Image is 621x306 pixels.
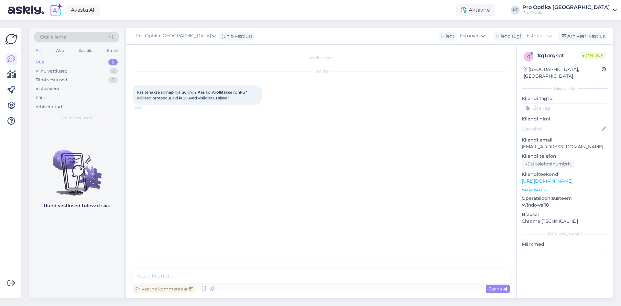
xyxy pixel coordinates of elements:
[456,4,495,16] div: Aktiivne
[558,32,607,40] div: Arhiveeri vestlus
[49,3,63,17] img: explore-ai
[44,202,110,209] p: Uued vestlused tulevad siia.
[527,54,530,59] span: g
[40,34,66,40] span: Otsi kliente
[110,68,118,74] div: 1
[522,143,608,150] p: [EMAIL_ADDRESS][DOMAIN_NAME]
[522,153,608,160] p: Kliendi telefon
[522,195,608,202] p: Operatsioonisüsteem
[133,69,510,74] div: [DATE]
[460,32,480,40] span: Estonian
[136,32,211,40] span: Pro Optika [GEOGRAPHIC_DATA]
[65,5,100,16] a: Avasta AI
[522,5,617,15] a: Pro Optika [GEOGRAPHIC_DATA]Pro Optika
[34,46,42,55] div: All
[220,33,253,40] div: juhib vestlust
[522,5,610,10] div: Pro Optika [GEOGRAPHIC_DATA]
[522,85,608,91] div: Kliendi info
[105,46,119,55] div: Email
[62,115,92,121] span: Uued vestlused
[524,66,602,80] div: [GEOGRAPHIC_DATA], [GEOGRAPHIC_DATA]
[137,90,248,100] span: kas tehakse silmap'hja uuring? Kas kontrollitakse rõhku? Millised protseduurid kuuluvad visiidita...
[36,77,67,83] div: Tiimi vestlused
[133,285,196,293] div: Privaatne kommentaar
[522,187,608,192] p: Vaata edasi ...
[522,125,601,132] input: Lisa nimi
[511,6,520,15] div: PT
[133,55,510,61] div: Vestlus algas
[522,231,608,237] div: [PERSON_NAME]
[135,105,159,110] span: 13:32
[537,52,580,60] div: # g1prgspt
[522,10,610,15] div: Pro Optika
[494,33,521,40] div: Klienditugi
[522,218,608,225] p: Chrome [TECHNICAL_ID]
[36,68,68,74] div: Minu vestlused
[36,104,62,110] div: Arhiveeritud
[108,77,118,83] div: 0
[580,52,606,59] span: Online
[522,160,574,168] div: Küsi telefoninumbrit
[36,59,44,65] div: Uus
[54,46,65,55] div: Web
[108,59,118,65] div: 0
[522,116,608,122] p: Kliendi nimi
[522,103,608,113] input: Lisa tag
[488,286,507,292] span: Saada
[522,137,608,143] p: Kliendi email
[522,95,608,102] p: Kliendi tag'id
[522,241,608,248] p: Märkmed
[29,138,124,197] img: No chats
[77,46,93,55] div: Socials
[36,86,60,92] div: AI Assistent
[36,95,45,101] div: Kõik
[5,33,17,45] img: Askly Logo
[522,202,608,209] p: Windows 10
[527,32,546,40] span: Estonian
[522,171,608,178] p: Klienditeekond
[522,211,608,218] p: Brauser
[522,178,572,184] a: [URL][DOMAIN_NAME]
[439,33,454,40] div: Klient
